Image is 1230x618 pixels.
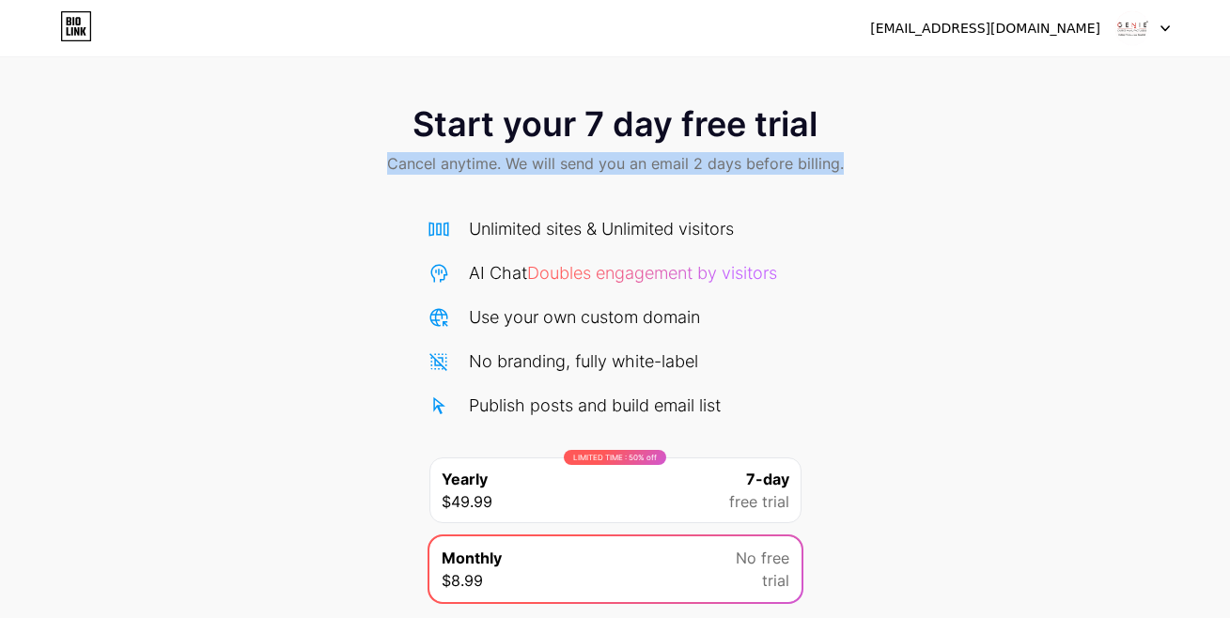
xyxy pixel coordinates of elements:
div: AI Chat [469,260,777,286]
span: Yearly [442,468,488,490]
div: LIMITED TIME : 50% off [564,450,666,465]
span: free trial [729,490,789,513]
div: No branding, fully white-label [469,348,698,374]
span: Start your 7 day free trial [413,105,817,143]
span: $49.99 [442,490,492,513]
div: Use your own custom domain [469,304,700,330]
span: $8.99 [442,569,483,592]
div: Publish posts and build email list [469,393,721,418]
div: [EMAIL_ADDRESS][DOMAIN_NAME] [870,19,1100,39]
span: trial [762,569,789,592]
img: geniecarpet [1114,10,1150,46]
span: Monthly [442,547,502,569]
span: Cancel anytime. We will send you an email 2 days before billing. [387,152,844,175]
span: No free [736,547,789,569]
div: Unlimited sites & Unlimited visitors [469,216,734,241]
span: 7-day [746,468,789,490]
span: Doubles engagement by visitors [527,263,777,283]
